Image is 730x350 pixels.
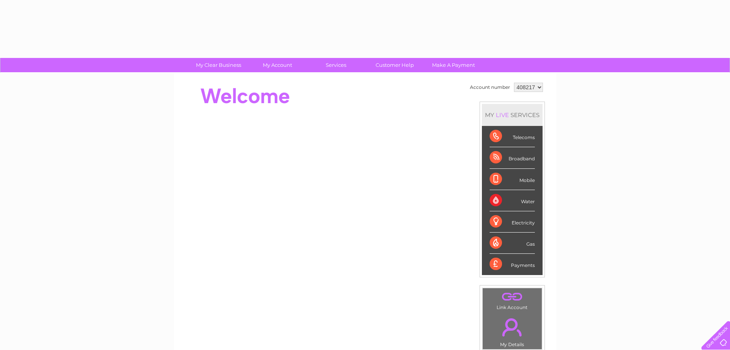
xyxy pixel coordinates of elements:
div: LIVE [494,111,510,119]
a: Customer Help [363,58,427,72]
td: Link Account [482,288,542,312]
div: Payments [490,254,535,275]
div: Electricity [490,211,535,233]
a: . [485,290,540,304]
div: Broadband [490,147,535,168]
div: Water [490,190,535,211]
a: . [485,314,540,341]
div: Mobile [490,169,535,190]
div: Telecoms [490,126,535,147]
a: My Account [245,58,309,72]
div: Gas [490,233,535,254]
div: MY SERVICES [482,104,543,126]
a: Services [304,58,368,72]
a: My Clear Business [187,58,250,72]
td: My Details [482,312,542,350]
td: Account number [468,81,512,94]
a: Make A Payment [422,58,485,72]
